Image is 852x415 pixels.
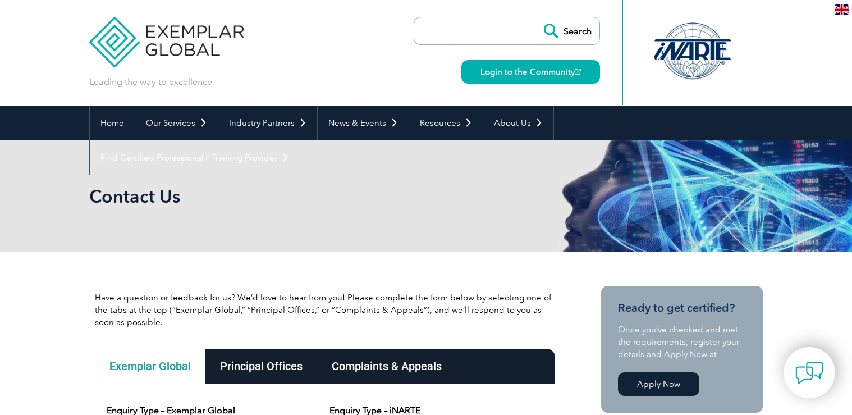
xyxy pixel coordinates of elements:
div: Principal Offices [205,349,317,384]
p: Leading the way to excellence [89,76,212,88]
div: Complaints & Appeals [317,349,456,384]
p: Once you’ve checked and met the requirements, register your details and Apply Now at [618,323,746,361]
a: Our Services [135,106,218,140]
p: Have a question or feedback for us? We’d love to hear from you! Please complete the form below by... [95,291,555,329]
h1: Contact Us [89,185,520,207]
a: Login to the Community [461,60,600,84]
a: About Us [483,106,553,140]
a: Apply Now [618,372,699,396]
h3: Ready to get certified? [618,301,746,315]
a: Home [90,106,135,140]
a: Resources [409,106,483,140]
a: Industry Partners [218,106,317,140]
img: open_square.png [575,69,581,75]
a: Find Certified Professional / Training Provider [90,140,300,175]
img: contact-chat.png [795,359,823,387]
div: Exemplar Global [95,349,205,384]
input: Search [538,17,599,44]
a: News & Events [318,106,409,140]
img: en [835,4,849,15]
